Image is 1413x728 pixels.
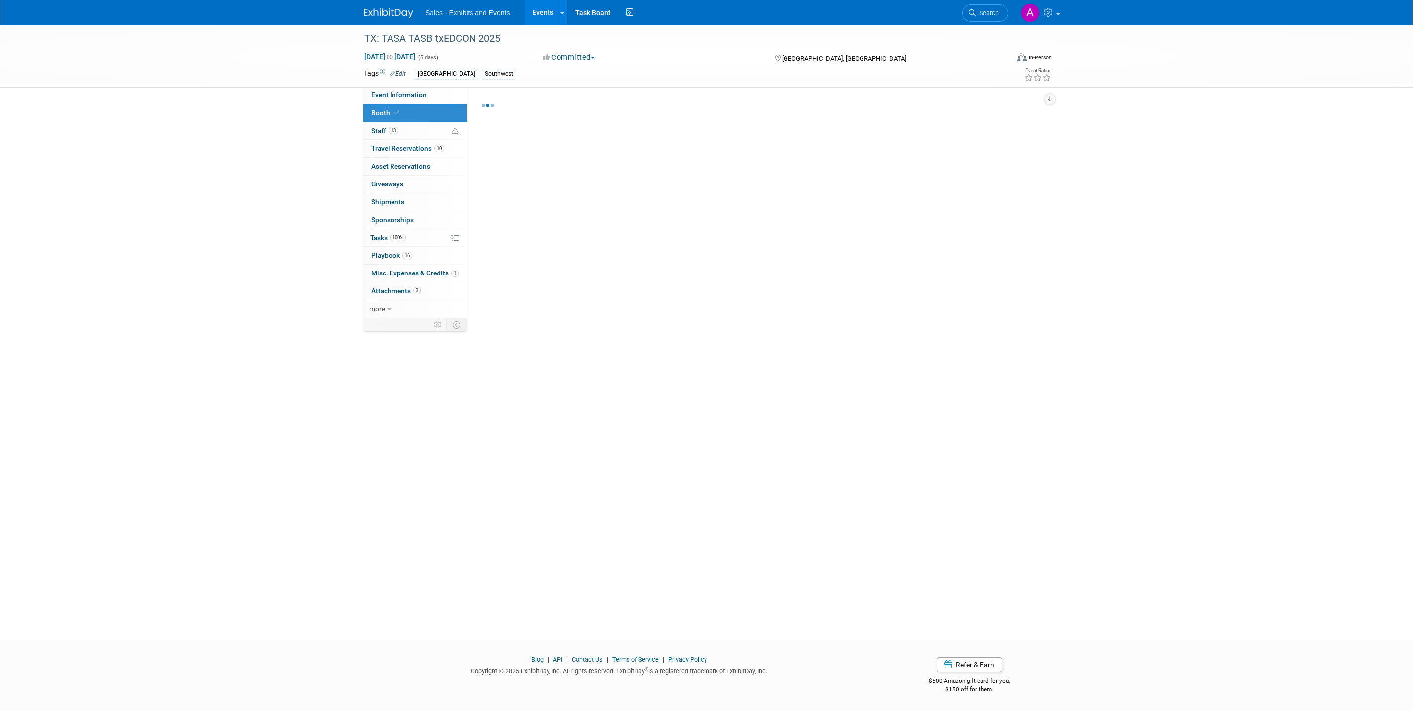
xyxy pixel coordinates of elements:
a: Giveaways [363,176,467,193]
span: Booth [371,109,401,117]
div: Event Rating [1024,68,1051,73]
a: Contact Us [572,656,603,663]
span: 1 [451,270,459,277]
span: 100% [390,234,406,241]
a: API [553,656,562,663]
span: to [385,53,394,61]
span: [DATE] [DATE] [364,52,416,61]
a: Event Information [363,87,467,104]
td: Tags [364,68,406,80]
div: Copyright © 2025 ExhibitDay, Inc. All rights reserved. ExhibitDay is a registered trademark of Ex... [364,664,874,676]
a: Shipments [363,193,467,211]
img: Albert Martinez [1021,3,1040,22]
a: Playbook16 [363,247,467,264]
a: Staff13 [363,122,467,140]
a: Sponsorships [363,211,467,229]
span: more [369,305,385,313]
a: Terms of Service [612,656,659,663]
span: | [604,656,611,663]
div: Event Format [949,52,1052,67]
span: | [564,656,570,663]
span: Travel Reservations [371,144,444,152]
span: Sales - Exhibits and Events [425,9,510,17]
span: | [545,656,551,663]
img: loading... [482,104,494,107]
a: Booth [363,104,467,122]
span: Potential Scheduling Conflict -- at least one attendee is tagged in another overlapping event. [452,127,459,136]
span: Search [976,9,999,17]
span: 10 [434,145,444,152]
span: 3 [413,287,421,294]
span: Staff [371,127,398,135]
a: Asset Reservations [363,158,467,175]
td: Toggle Event Tabs [447,318,467,331]
a: Travel Reservations10 [363,140,467,157]
a: Search [962,4,1008,22]
td: Personalize Event Tab Strip [429,318,447,331]
img: Format-Inperson.png [1017,53,1027,61]
a: Refer & Earn [937,657,1002,672]
span: | [660,656,667,663]
span: Playbook [371,251,412,259]
span: [GEOGRAPHIC_DATA], [GEOGRAPHIC_DATA] [782,55,906,62]
span: Event Information [371,91,427,99]
div: [GEOGRAPHIC_DATA] [415,69,478,79]
span: Shipments [371,198,404,206]
span: 16 [402,252,412,259]
a: Tasks100% [363,229,467,247]
div: $500 Amazon gift card for you, [889,670,1050,693]
span: Misc. Expenses & Credits [371,269,459,277]
div: Southwest [482,69,516,79]
span: (5 days) [417,54,438,61]
img: ExhibitDay [364,8,413,18]
button: Committed [540,52,599,63]
span: Asset Reservations [371,162,430,170]
span: Giveaways [371,180,403,188]
div: $150 off for them. [889,685,1050,694]
span: 13 [389,127,398,134]
a: more [363,300,467,318]
a: Privacy Policy [668,656,707,663]
span: Tasks [370,234,406,242]
span: Sponsorships [371,216,414,224]
a: Misc. Expenses & Credits1 [363,265,467,282]
a: Edit [390,70,406,77]
span: Attachments [371,287,421,295]
a: Blog [531,656,544,663]
div: In-Person [1028,54,1052,61]
div: TX: TASA TASB txEDCON 2025 [361,30,993,48]
sup: ® [645,667,648,672]
a: Attachments3 [363,282,467,300]
i: Booth reservation complete [394,110,399,115]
